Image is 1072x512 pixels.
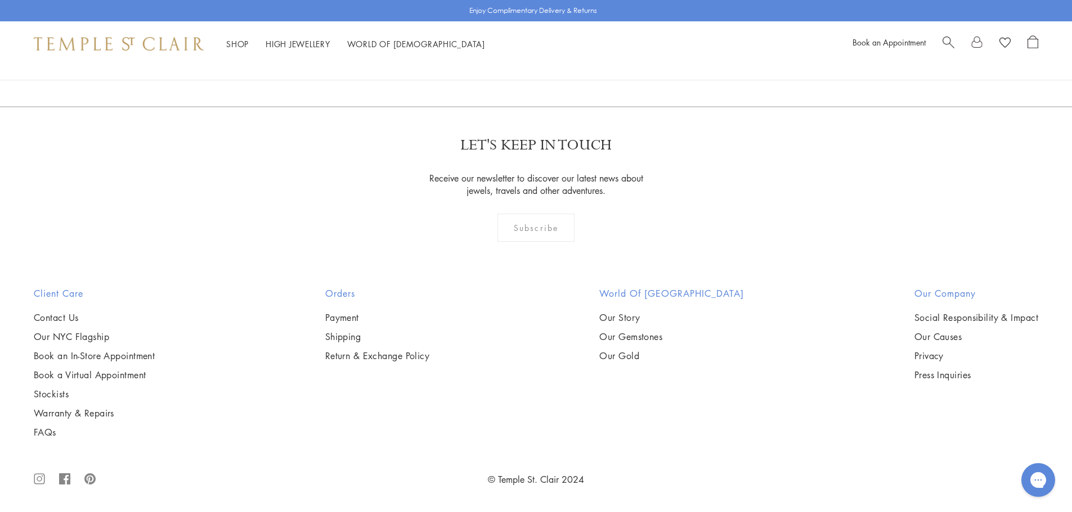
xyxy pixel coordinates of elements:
div: Subscribe [497,214,575,242]
nav: Main navigation [226,37,485,51]
a: Book a Virtual Appointment [34,369,155,381]
a: View Wishlist [999,35,1011,52]
h2: Orders [325,287,430,300]
a: Social Responsibility & Impact [914,311,1038,324]
a: Payment [325,311,430,324]
a: Stockists [34,388,155,400]
a: Our NYC Flagship [34,330,155,343]
a: © Temple St. Clair 2024 [488,473,584,486]
p: LET'S KEEP IN TOUCH [460,135,612,155]
a: Shipping [325,330,430,343]
iframe: Gorgias live chat messenger [1016,459,1061,501]
a: Our Gemstones [599,330,744,343]
a: Return & Exchange Policy [325,350,430,362]
a: Book an In-Store Appointment [34,350,155,362]
p: Enjoy Complimentary Delivery & Returns [469,5,597,16]
a: High JewelleryHigh Jewellery [266,38,330,49]
h2: Our Company [914,287,1038,300]
a: Open Shopping Bag [1028,35,1038,52]
a: Contact Us [34,311,155,324]
p: Receive our newsletter to discover our latest news about jewels, travels and other adventures. [422,172,650,197]
h2: Client Care [34,287,155,300]
h2: World of [GEOGRAPHIC_DATA] [599,287,744,300]
a: Search [943,35,954,52]
a: Warranty & Repairs [34,407,155,419]
img: Temple St. Clair [34,37,204,51]
a: Privacy [914,350,1038,362]
a: FAQs [34,426,155,438]
a: ShopShop [226,38,249,49]
a: Our Causes [914,330,1038,343]
a: Our Gold [599,350,744,362]
a: Our Story [599,311,744,324]
a: Book an Appointment [853,37,926,48]
a: World of [DEMOGRAPHIC_DATA]World of [DEMOGRAPHIC_DATA] [347,38,485,49]
a: Press Inquiries [914,369,1038,381]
